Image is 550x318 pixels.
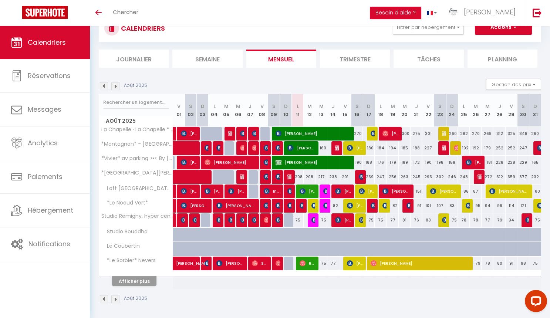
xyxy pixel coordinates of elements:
[28,138,58,148] span: Analytics
[307,103,312,110] abbr: M
[249,103,252,110] abbr: J
[240,213,244,227] span: Wenke Neunast
[470,199,482,213] div: 95
[100,199,150,207] span: *Le Noeud Vert*
[493,213,505,227] div: 79
[506,94,517,127] th: 29
[100,242,142,250] span: Le Coubertin
[173,94,185,127] th: 01
[220,94,232,127] th: 05
[264,170,268,184] span: [PERSON_NAME]
[529,213,541,227] div: 75
[493,94,505,127] th: 28
[173,257,185,271] a: [PERSON_NAME]
[454,141,458,155] span: Sidi La
[482,213,493,227] div: 77
[209,94,220,127] th: 04
[100,156,174,161] span: *Vivier* av parking >•< By [PERSON_NAME]
[228,126,232,141] span: [PERSON_NAME]
[382,126,398,141] span: [PERSON_NAME]
[399,94,411,127] th: 20
[28,105,61,114] span: Messages
[422,170,434,184] div: 293
[323,199,327,213] span: [PERSON_NAME]
[216,213,220,227] span: [PERSON_NAME]
[177,103,180,110] abbr: V
[442,213,446,227] span: [PERSON_NAME]
[482,127,493,141] div: 269
[464,7,516,17] span: [PERSON_NAME]
[300,184,316,198] span: [PERSON_NAME]
[363,213,375,227] div: 75
[311,199,316,213] span: [PERSON_NAME]
[240,170,244,184] span: [PERSON_NAME]
[399,127,411,141] div: 300
[371,199,375,213] span: [PERSON_NAME]
[205,184,220,198] span: [PERSON_NAME]
[335,184,351,198] span: [PERSON_NAME]
[517,170,529,184] div: 377
[100,228,149,236] span: Studio Bouddha
[399,156,411,169] div: 189
[246,50,316,68] li: Mensuel
[411,170,422,184] div: 245
[506,213,517,227] div: 94
[276,213,280,227] span: [PERSON_NAME]
[391,103,395,110] abbr: M
[335,213,351,227] span: [PERSON_NAME]
[434,156,446,169] div: 198
[529,185,541,198] div: 80
[300,256,316,270] span: Rdb EvolutiV
[446,213,458,227] div: 75
[181,155,197,169] span: [PERSON_NAME]
[387,156,398,169] div: 179
[300,199,304,213] span: [PERSON_NAME]
[100,141,174,147] span: *Montagnon* - [GEOGRAPHIC_DATA] [GEOGRAPHIC_DATA] -
[406,199,411,213] span: [PERSON_NAME] karin14
[287,199,291,213] span: [PERSON_NAME]
[519,287,550,318] iframe: LiveChat chat widget
[522,103,525,110] abbr: S
[411,94,422,127] th: 21
[393,20,464,35] button: Filtrer par hébergement
[252,213,256,227] span: [PERSON_NAME]
[493,141,505,155] div: 252
[394,50,463,68] li: Tâches
[256,94,268,127] th: 08
[402,103,407,110] abbr: M
[316,94,327,127] th: 13
[434,94,446,127] th: 23
[355,103,359,110] abbr: S
[482,156,493,169] div: 181
[529,127,541,141] div: 260
[382,199,387,213] span: [PERSON_NAME]
[205,256,209,270] span: [PERSON_NAME]
[466,155,482,169] span: [PERSON_NAME] [PERSON_NAME]
[446,156,458,169] div: 158
[264,155,268,169] span: [PERSON_NAME]
[463,103,465,110] abbr: L
[276,199,280,213] span: [PERSON_NAME]
[446,127,458,141] div: 260
[100,170,174,176] span: *[GEOGRAPHIC_DATA][PERSON_NAME]* av parking by Primo
[375,213,387,227] div: 75
[458,170,470,184] div: 248
[411,185,422,198] div: 151
[316,213,327,227] div: 75
[268,94,280,127] th: 09
[422,94,434,127] th: 22
[482,141,493,155] div: 179
[434,199,446,213] div: 107
[172,50,242,68] li: Semaine
[264,199,268,213] span: [PERSON_NAME]
[276,126,351,141] span: [PERSON_NAME]
[448,7,459,18] img: ...
[493,127,505,141] div: 312
[327,170,339,184] div: 238
[422,127,434,141] div: 301
[458,213,470,227] div: 78
[493,257,505,270] div: 80
[304,170,316,184] div: 208
[489,184,529,198] span: [PERSON_NAME]
[252,256,268,270] span: Sarl Amg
